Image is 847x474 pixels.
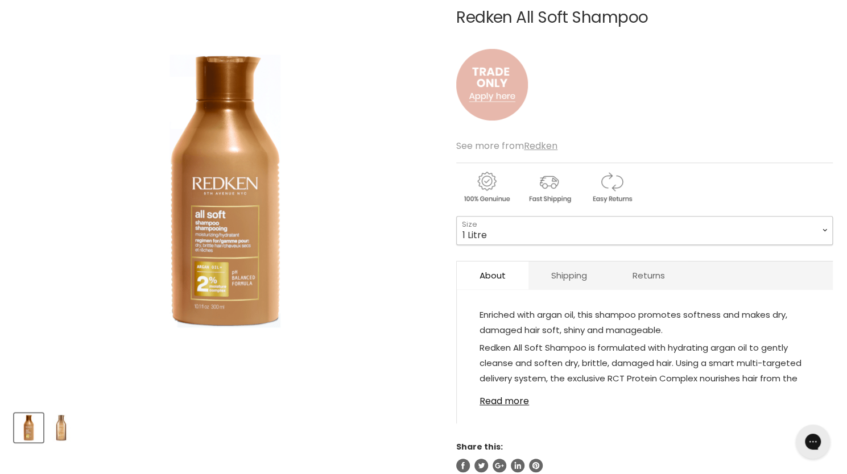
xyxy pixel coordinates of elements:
[480,307,810,340] p: Enriched with argan oil, this shampoo promotes softness and makes dry, damaged hair soft, shiny a...
[47,413,76,442] button: Redken All Soft Shampoo
[480,389,810,406] a: Read more
[14,413,43,442] button: Redken All Soft Shampoo
[456,38,528,132] img: to.png
[457,261,528,289] a: About
[13,410,437,442] div: Product thumbnails
[610,261,688,289] a: Returns
[456,441,503,452] span: Share this:
[524,139,557,152] a: Redken
[83,49,367,333] img: Redken All Soft Shampoo
[528,261,610,289] a: Shipping
[581,170,642,205] img: returns.gif
[15,414,42,441] img: Redken All Soft Shampoo
[519,170,579,205] img: shipping.gif
[456,139,557,152] span: See more from
[480,340,810,450] p: Redken All Soft Shampoo is formulated with hydrating argan oil to gently cleanse and soften dry, ...
[456,170,517,205] img: genuine.gif
[456,9,833,27] h1: Redken All Soft Shampoo
[790,421,836,463] iframe: Gorgias live chat messenger
[456,442,833,472] aside: Share this:
[48,414,75,441] img: Redken All Soft Shampoo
